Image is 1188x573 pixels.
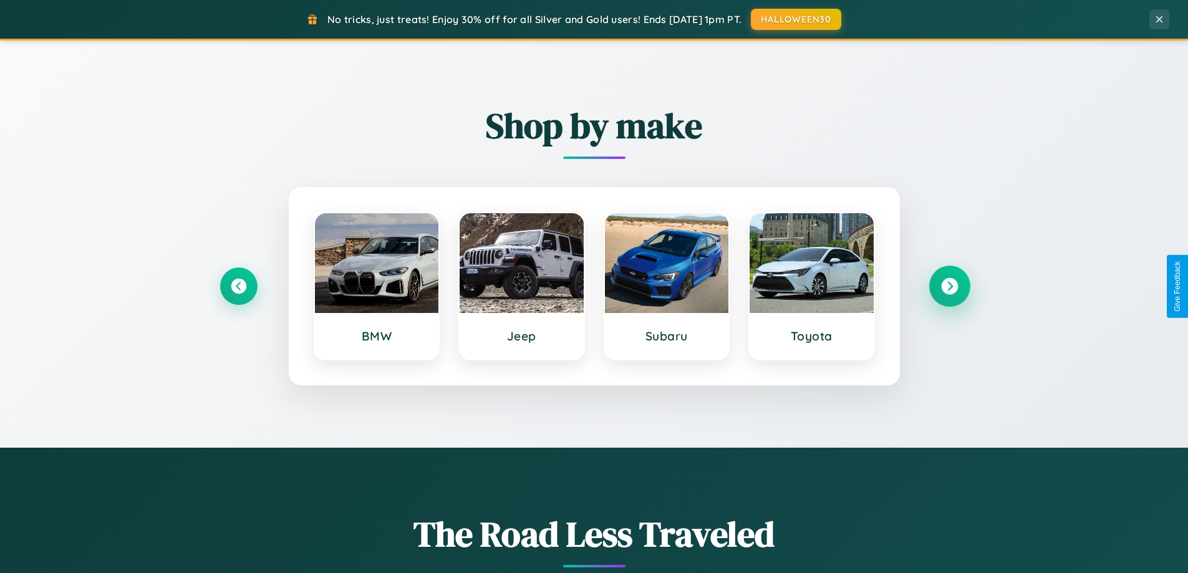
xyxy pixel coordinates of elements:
h2: Shop by make [220,102,968,150]
span: No tricks, just treats! Enjoy 30% off for all Silver and Gold users! Ends [DATE] 1pm PT. [327,13,741,26]
h3: BMW [327,329,427,344]
h3: Subaru [617,329,717,344]
h3: Toyota [762,329,861,344]
h3: Jeep [472,329,571,344]
h1: The Road Less Traveled [220,510,968,558]
button: HALLOWEEN30 [751,9,841,30]
div: Give Feedback [1173,261,1182,312]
